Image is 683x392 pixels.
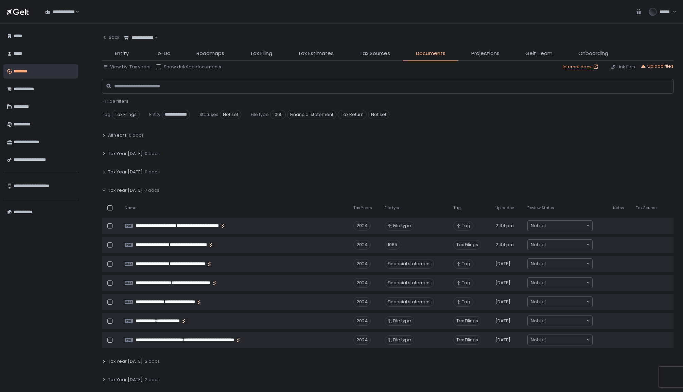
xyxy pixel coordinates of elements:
div: 2024 [353,297,371,307]
button: - Hide filters [102,98,128,104]
span: Tag [462,223,470,229]
div: Search for option [528,221,592,231]
input: Search for option [154,34,154,41]
span: [DATE] [495,299,510,305]
button: Link files [611,64,635,70]
span: Tag [462,261,470,267]
div: 2024 [353,240,371,250]
span: [DATE] [495,337,510,343]
button: View by: Tax years [103,64,151,70]
button: Back [102,31,120,44]
span: Tax Filing [250,50,272,57]
span: Tag [462,280,470,286]
span: 2:44 pm [495,242,514,248]
span: Tax Return [338,110,367,119]
div: Search for option [528,316,592,326]
div: 2024 [353,278,371,288]
span: Tax Filings [453,240,481,250]
span: Tax Filings [453,335,481,345]
span: All Years [108,132,127,138]
div: Back [102,34,120,40]
span: Tax Year [DATE] [108,358,143,364]
span: Entity [149,112,160,118]
div: Financial statement [385,278,434,288]
span: [DATE] [495,318,510,324]
span: 1065 [270,110,286,119]
input: Search for option [546,260,586,267]
span: Tax Year [DATE] [108,187,143,193]
div: 2024 [353,316,371,326]
span: Not set [220,110,241,119]
div: Search for option [528,240,592,250]
span: 7 docs [145,187,159,193]
span: Not set [531,279,546,286]
span: Not set [531,337,546,343]
span: Documents [416,50,445,57]
span: File type [251,112,269,118]
input: Search for option [546,337,586,343]
div: 1065 [385,240,400,250]
span: Tax Filings [453,316,481,326]
span: To-Do [155,50,171,57]
span: Notes [613,205,624,210]
input: Search for option [546,279,586,286]
a: Internal docs [563,64,600,70]
span: Tax Source [636,205,656,210]
span: 2:44 pm [495,223,514,229]
span: Review Status [527,205,554,210]
span: Entity [115,50,129,57]
input: Search for option [546,299,586,305]
div: Search for option [120,31,158,45]
span: Uploaded [495,205,514,210]
div: Search for option [528,335,592,345]
span: Tax Filings [112,110,140,119]
span: 0 docs [145,169,160,175]
span: Not set [531,260,546,267]
span: Tax Estimates [298,50,334,57]
span: Name [125,205,136,210]
span: Tag [102,112,110,118]
span: [DATE] [495,261,510,267]
input: Search for option [546,241,586,248]
span: File type [393,223,411,229]
span: Statuses [199,112,218,118]
span: Onboarding [578,50,608,57]
span: Not set [368,110,389,119]
span: Tax Sources [360,50,390,57]
span: Tax Year [DATE] [108,151,143,157]
div: 2024 [353,259,371,269]
div: 2024 [353,221,371,231]
div: Search for option [528,297,592,307]
span: Tag [462,299,470,305]
span: File type [393,318,411,324]
span: 0 docs [145,151,160,157]
span: Tax Years [353,205,372,210]
button: Upload files [641,63,673,69]
span: File type [393,337,411,343]
div: 2024 [353,335,371,345]
span: 0 docs [129,132,144,138]
span: Tax Year [DATE] [108,169,143,175]
span: Not set [531,299,546,305]
div: Financial statement [385,259,434,269]
span: Tag [453,205,461,210]
span: [DATE] [495,280,510,286]
input: Search for option [546,318,586,324]
span: Not set [531,222,546,229]
div: Search for option [528,278,592,288]
div: Search for option [41,5,79,19]
span: Not set [531,318,546,324]
div: Financial statement [385,297,434,307]
span: 2 docs [145,377,160,383]
span: Roadmaps [196,50,224,57]
span: Tax Year [DATE] [108,377,143,383]
span: 2 docs [145,358,160,364]
span: Projections [471,50,500,57]
input: Search for option [546,222,586,229]
div: Search for option [528,259,592,269]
